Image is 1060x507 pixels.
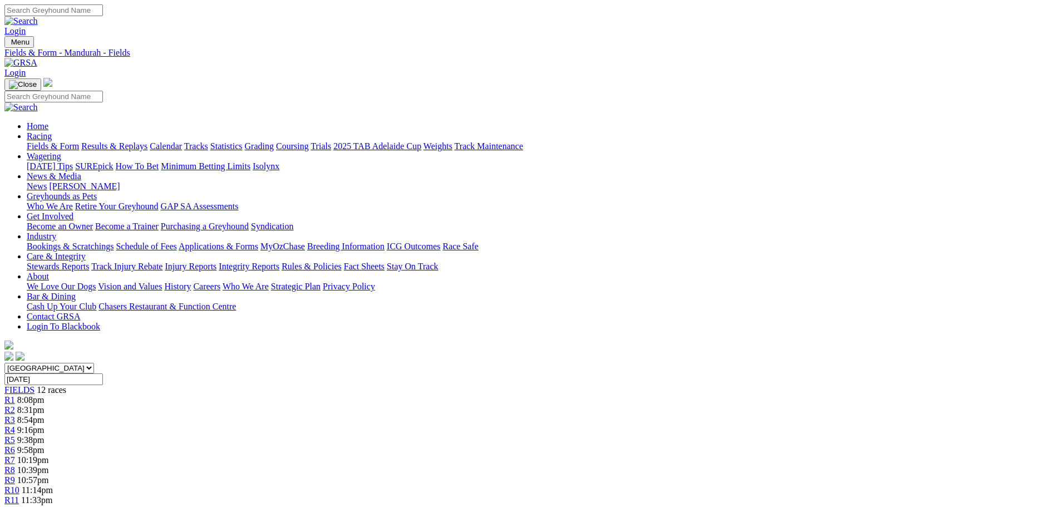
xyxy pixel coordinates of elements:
[4,455,15,465] span: R7
[27,232,56,241] a: Industry
[17,405,45,415] span: 8:31pm
[4,352,13,361] img: facebook.svg
[161,221,249,231] a: Purchasing a Greyhound
[4,425,15,435] a: R4
[179,242,258,251] a: Applications & Forms
[161,201,239,211] a: GAP SA Assessments
[165,262,216,271] a: Injury Reports
[4,26,26,36] a: Login
[81,141,147,151] a: Results & Replays
[4,4,103,16] input: Search
[4,341,13,350] img: logo-grsa-white.png
[17,415,45,425] span: 8:54pm
[253,161,279,171] a: Isolynx
[17,445,45,455] span: 9:58pm
[37,385,66,395] span: 12 races
[116,242,176,251] a: Schedule of Fees
[333,141,421,151] a: 2025 TAB Adelaide Cup
[91,262,162,271] a: Track Injury Rebate
[307,242,384,251] a: Breeding Information
[27,302,96,311] a: Cash Up Your Club
[245,141,274,151] a: Grading
[323,282,375,291] a: Privacy Policy
[17,395,45,405] span: 8:08pm
[27,161,1056,171] div: Wagering
[4,36,34,48] button: Toggle navigation
[4,485,19,495] a: R10
[4,445,15,455] a: R6
[184,141,208,151] a: Tracks
[4,435,15,445] a: R5
[27,221,93,231] a: Become an Owner
[27,211,73,221] a: Get Involved
[210,141,243,151] a: Statistics
[22,485,53,495] span: 11:14pm
[271,282,321,291] a: Strategic Plan
[4,415,15,425] a: R3
[260,242,305,251] a: MyOzChase
[193,282,220,291] a: Careers
[27,181,47,191] a: News
[27,272,49,281] a: About
[17,465,49,475] span: 10:39pm
[4,58,37,68] img: GRSA
[27,171,81,181] a: News & Media
[161,161,250,171] a: Minimum Betting Limits
[43,78,52,87] img: logo-grsa-white.png
[49,181,120,191] a: [PERSON_NAME]
[27,201,1056,211] div: Greyhounds as Pets
[4,102,38,112] img: Search
[27,322,100,331] a: Login To Blackbook
[27,121,48,131] a: Home
[442,242,478,251] a: Race Safe
[27,242,114,251] a: Bookings & Scratchings
[27,221,1056,232] div: Get Involved
[4,16,38,26] img: Search
[310,141,331,151] a: Trials
[4,405,15,415] a: R2
[27,201,73,211] a: Who We Are
[11,38,29,46] span: Menu
[17,435,45,445] span: 9:38pm
[4,91,103,102] input: Search
[98,302,236,311] a: Chasers Restaurant & Function Centre
[27,242,1056,252] div: Industry
[423,141,452,151] a: Weights
[4,373,103,385] input: Select date
[27,161,73,171] a: [DATE] Tips
[27,191,97,201] a: Greyhounds as Pets
[4,68,26,77] a: Login
[150,141,182,151] a: Calendar
[27,282,1056,292] div: About
[27,131,52,141] a: Racing
[4,395,15,405] span: R1
[9,80,37,89] img: Close
[4,78,41,91] button: Toggle navigation
[164,282,191,291] a: History
[4,495,19,505] span: R11
[16,352,24,361] img: twitter.svg
[387,242,440,251] a: ICG Outcomes
[4,48,1056,58] a: Fields & Form - Mandurah - Fields
[219,262,279,271] a: Integrity Reports
[75,161,113,171] a: SUREpick
[251,221,293,231] a: Syndication
[223,282,269,291] a: Who We Are
[27,141,1056,151] div: Racing
[27,262,1056,272] div: Care & Integrity
[17,455,49,465] span: 10:19pm
[27,282,96,291] a: We Love Our Dogs
[75,201,159,211] a: Retire Your Greyhound
[455,141,523,151] a: Track Maintenance
[4,465,15,475] a: R8
[95,221,159,231] a: Become a Trainer
[98,282,162,291] a: Vision and Values
[344,262,384,271] a: Fact Sheets
[4,475,15,485] a: R9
